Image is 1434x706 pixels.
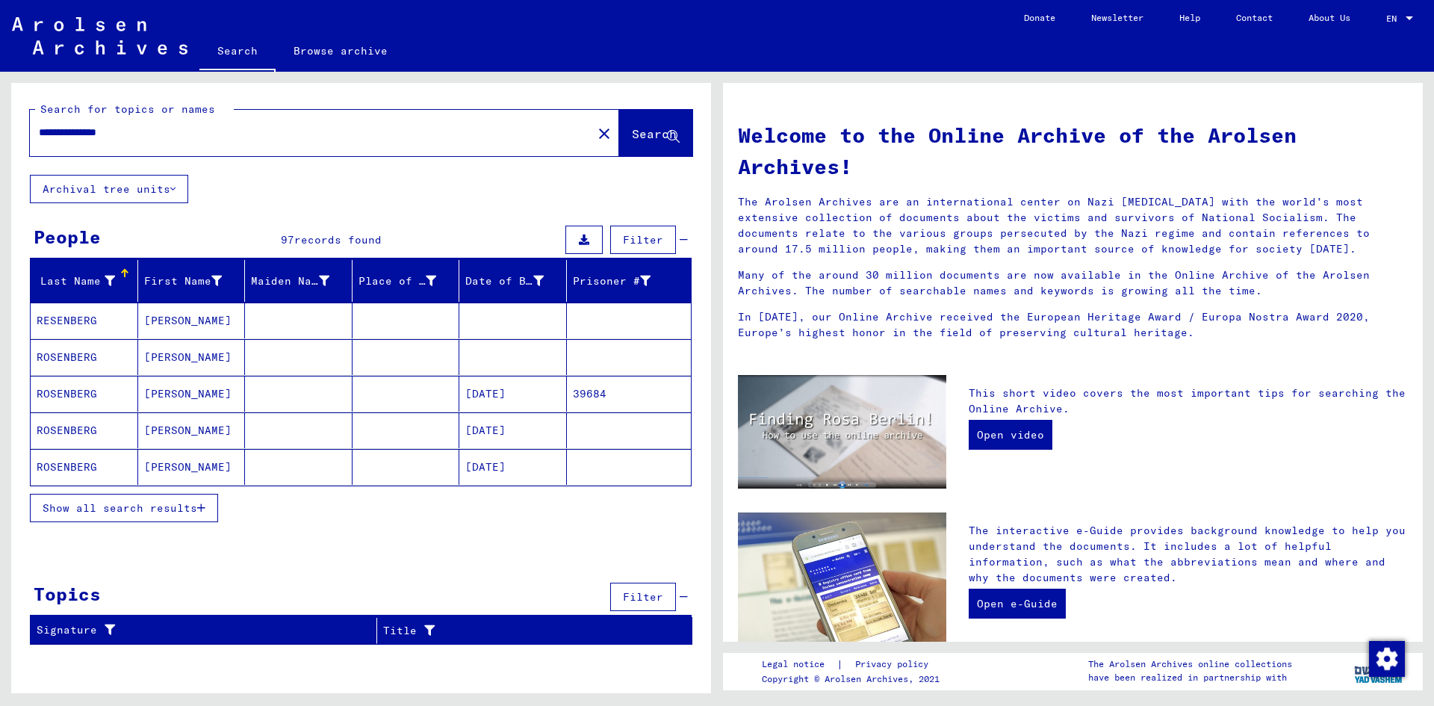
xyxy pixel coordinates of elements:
[383,623,655,639] div: Title
[738,309,1408,341] p: In [DATE], our Online Archive received the European Heritage Award / Europa Nostra Award 2020, Eu...
[843,657,946,672] a: Privacy policy
[358,269,459,293] div: Place of Birth
[144,273,223,289] div: First Name
[276,33,406,69] a: Browse archive
[738,267,1408,299] p: Many of the around 30 million documents are now available in the Online Archive of the Arolsen Ar...
[738,120,1408,182] h1: Welcome to the Online Archive of the Arolsen Archives!
[383,619,674,642] div: Title
[251,273,329,289] div: Maiden Name
[589,118,619,148] button: Clear
[459,449,567,485] mat-cell: [DATE]
[1351,652,1407,690] img: yv_logo.png
[294,233,382,247] span: records found
[138,376,246,412] mat-cell: [PERSON_NAME]
[762,657,946,672] div: |
[31,412,138,448] mat-cell: ROSENBERG
[567,376,692,412] mat-cell: 39684
[37,273,115,289] div: Last Name
[762,672,946,686] p: Copyright © Arolsen Archives, 2021
[969,589,1066,619] a: Open e-Guide
[738,513,946,651] img: eguide.jpg
[43,501,197,515] span: Show all search results
[738,194,1408,257] p: The Arolsen Archives are an international center on Nazi [MEDICAL_DATA] with the world’s most ext...
[610,226,676,254] button: Filter
[138,303,246,338] mat-cell: [PERSON_NAME]
[144,269,245,293] div: First Name
[1088,671,1292,684] p: have been realized in partnership with
[573,269,674,293] div: Prisoner #
[459,412,567,448] mat-cell: [DATE]
[34,223,101,250] div: People
[40,102,215,116] mat-label: Search for topics or names
[1386,13,1403,24] span: EN
[199,33,276,72] a: Search
[30,175,188,203] button: Archival tree units
[969,523,1408,586] p: The interactive e-Guide provides background knowledge to help you understand the documents. It in...
[459,376,567,412] mat-cell: [DATE]
[31,449,138,485] mat-cell: ROSENBERG
[762,657,836,672] a: Legal notice
[31,303,138,338] mat-cell: RESENBERG
[623,233,663,247] span: Filter
[610,583,676,611] button: Filter
[31,376,138,412] mat-cell: ROSENBERG
[37,622,358,638] div: Signature
[465,269,566,293] div: Date of Birth
[138,449,246,485] mat-cell: [PERSON_NAME]
[31,339,138,375] mat-cell: ROSENBERG
[969,385,1408,417] p: This short video covers the most important tips for searching the Online Archive.
[632,126,677,141] span: Search
[1369,641,1405,677] img: Change consent
[573,273,651,289] div: Prisoner #
[34,580,101,607] div: Topics
[353,260,460,302] mat-header-cell: Place of Birth
[465,273,544,289] div: Date of Birth
[619,110,692,156] button: Search
[30,494,218,522] button: Show all search results
[138,339,246,375] mat-cell: [PERSON_NAME]
[37,269,137,293] div: Last Name
[138,260,246,302] mat-header-cell: First Name
[31,260,138,302] mat-header-cell: Last Name
[969,420,1052,450] a: Open video
[623,590,663,604] span: Filter
[12,17,187,55] img: Arolsen_neg.svg
[567,260,692,302] mat-header-cell: Prisoner #
[37,619,376,642] div: Signature
[1088,657,1292,671] p: The Arolsen Archives online collections
[138,412,246,448] mat-cell: [PERSON_NAME]
[738,375,946,489] img: video.jpg
[281,233,294,247] span: 97
[358,273,437,289] div: Place of Birth
[245,260,353,302] mat-header-cell: Maiden Name
[459,260,567,302] mat-header-cell: Date of Birth
[595,125,613,143] mat-icon: close
[251,269,352,293] div: Maiden Name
